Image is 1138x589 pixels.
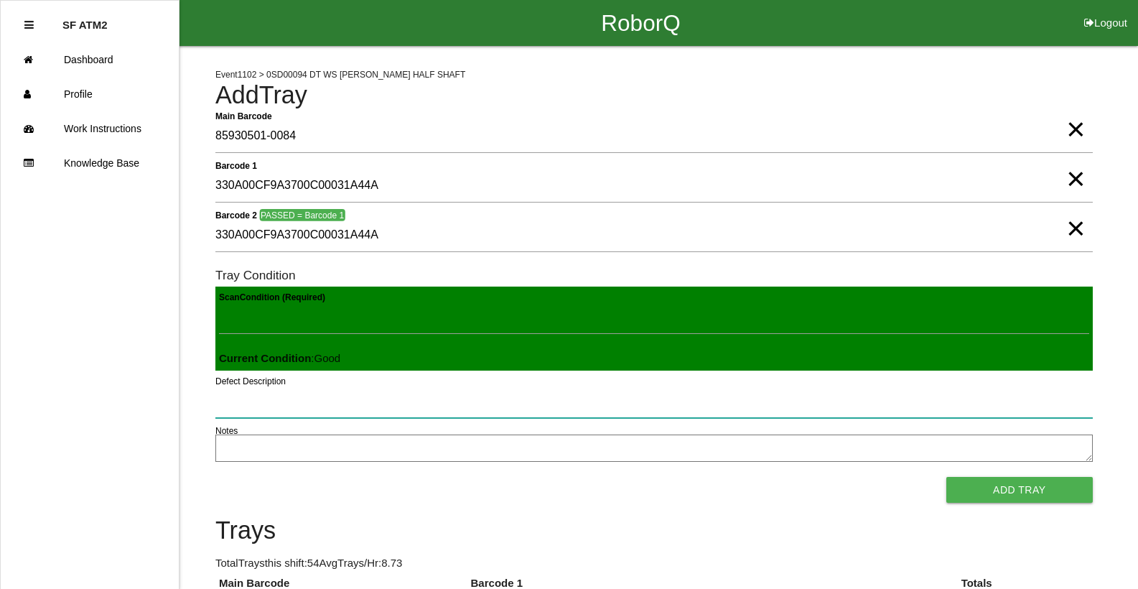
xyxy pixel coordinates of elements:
label: Notes [215,425,238,437]
span: PASSED = Barcode 1 [259,209,345,221]
span: Event 1102 > 0SD00094 DT WS [PERSON_NAME] HALF SHAFT [215,70,465,80]
h6: Tray Condition [215,269,1093,282]
input: Required [215,120,1093,153]
b: Barcode 2 [215,210,257,220]
a: Profile [1,77,179,111]
b: Barcode 1 [215,160,257,170]
button: Add Tray [946,477,1093,503]
b: Main Barcode [215,111,272,121]
span: : Good [219,352,340,364]
span: Clear Input [1066,150,1085,179]
p: SF ATM2 [62,8,108,31]
a: Knowledge Base [1,146,179,180]
span: Clear Input [1066,200,1085,228]
p: Total Trays this shift: 54 Avg Trays /Hr: 8.73 [215,555,1093,572]
div: Close [24,8,34,42]
b: Scan Condition (Required) [219,292,325,302]
a: Work Instructions [1,111,179,146]
h4: Trays [215,517,1093,544]
b: Current Condition [219,352,311,364]
a: Dashboard [1,42,179,77]
label: Defect Description [215,375,286,388]
span: Clear Input [1066,101,1085,129]
h4: Add Tray [215,82,1093,109]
